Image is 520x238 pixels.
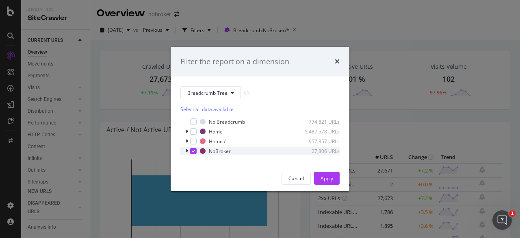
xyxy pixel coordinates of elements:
[509,210,516,217] span: 1
[300,118,340,125] div: 774,821 URLs
[288,175,304,182] div: Cancel
[335,57,340,67] div: times
[209,148,231,155] div: NoBroker
[171,47,349,192] div: modal
[300,148,340,155] div: 27,806 URLs
[180,106,340,113] div: Select all data available
[209,138,225,145] div: Home /
[492,210,512,230] iframe: Intercom live chat
[314,172,340,185] button: Apply
[300,128,340,135] div: 5,487,578 URLs
[300,138,340,145] div: 957,357 URLs
[180,57,289,67] div: Filter the report on a dimension
[209,118,245,125] div: No Breadcrumb
[209,128,223,135] div: Home
[282,172,311,185] button: Cancel
[321,175,333,182] div: Apply
[187,90,227,96] span: Breadcrumb Tree
[180,86,241,99] button: Breadcrumb Tree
